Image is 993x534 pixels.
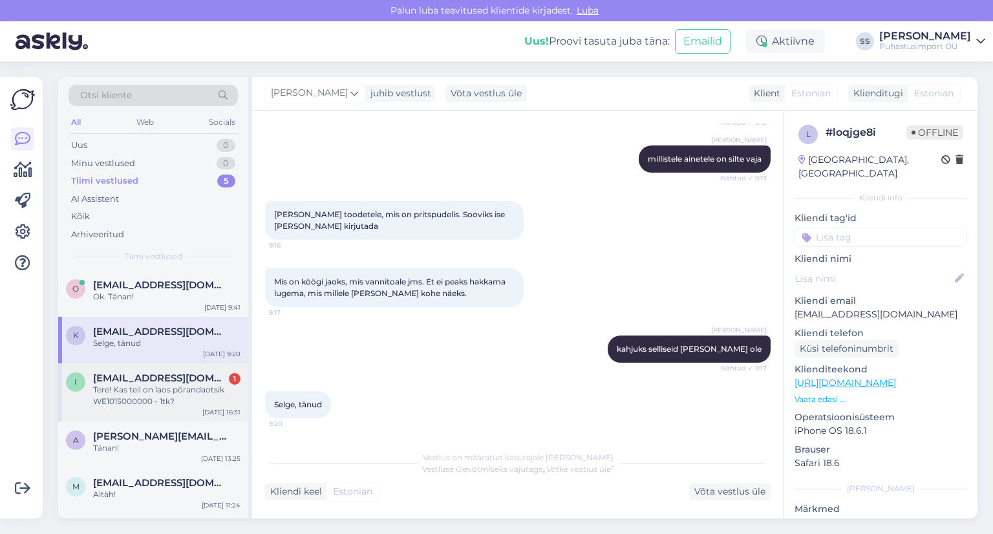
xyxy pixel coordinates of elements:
[795,228,967,247] input: Lisa tag
[795,483,967,495] div: [PERSON_NAME]
[795,443,967,456] p: Brauser
[202,500,240,510] div: [DATE] 11:24
[69,114,83,131] div: All
[93,372,228,384] span: info@saarevesta.ee
[423,453,614,462] span: Vestlus on määratud kasutajale [PERSON_NAME]
[795,502,967,516] p: Märkmed
[73,330,79,340] span: k
[848,87,903,100] div: Klienditugi
[71,228,124,241] div: Arhiveeritud
[73,435,79,445] span: a
[72,482,80,491] span: m
[71,175,138,187] div: Tiimi vestlused
[71,193,119,206] div: AI Assistent
[795,340,899,358] div: Küsi telefoninumbrit
[93,337,240,349] div: Selge, tänud
[711,325,767,335] span: [PERSON_NAME]
[711,135,767,145] span: [PERSON_NAME]
[274,277,507,298] span: Mis on köögi jaoks, mis vannitoale jms. Et ei peaks hakkama lugema, mis millele [PERSON_NAME] koh...
[573,5,603,16] span: Luba
[201,454,240,464] div: [DATE] 13:25
[93,326,228,337] span: kirsika.ani@outlook.com
[806,129,811,139] span: l
[795,211,967,225] p: Kliendi tag'id
[543,464,614,474] i: „Võtke vestlus üle”
[271,86,348,100] span: [PERSON_NAME]
[795,252,967,266] p: Kliendi nimi
[422,464,614,474] span: Vestluse ülevõtmiseks vajutage
[689,483,771,500] div: Võta vestlus üle
[202,407,240,417] div: [DATE] 16:31
[524,34,670,49] div: Proovi tasuta juba täna:
[93,477,228,489] span: marju.randjoe1@manniku.edu.ee
[795,456,967,470] p: Safari 18.6
[445,85,527,102] div: Võta vestlus üle
[791,87,831,100] span: Estonian
[72,284,79,294] span: o
[93,431,228,442] span: artur@kaaviar.ee
[795,294,967,308] p: Kliendi email
[274,209,507,231] span: [PERSON_NAME] toodetele, mis on pritspudelis. Sooviks ise [PERSON_NAME] kirjutada
[879,31,971,41] div: [PERSON_NAME]
[265,485,322,498] div: Kliendi keel
[795,326,967,340] p: Kliendi telefon
[10,87,35,112] img: Askly Logo
[746,30,825,53] div: Aktiivne
[71,139,87,152] div: Uus
[74,377,77,387] span: i
[879,41,971,52] div: Puhastusimport OÜ
[795,308,967,321] p: [EMAIL_ADDRESS][DOMAIN_NAME]
[914,87,954,100] span: Estonian
[269,240,317,250] span: 9:16
[93,489,240,500] div: Aitäh!
[718,173,767,183] span: Nähtud ✓ 9:13
[826,125,906,140] div: # loqjge8i
[795,377,896,389] a: [URL][DOMAIN_NAME]
[795,394,967,405] p: Vaata edasi ...
[365,87,431,100] div: juhib vestlust
[71,210,90,223] div: Kõik
[879,31,985,52] a: [PERSON_NAME]Puhastusimport OÜ
[718,363,767,373] span: Nähtud ✓ 9:17
[269,308,317,317] span: 9:17
[795,192,967,204] div: Kliendi info
[795,424,967,438] p: iPhone OS 18.6.1
[204,303,240,312] div: [DATE] 9:41
[93,384,240,407] div: Tere! Kas teil on laos põrandaotsik WE1015000000 - 1tk?
[71,157,135,170] div: Minu vestlused
[795,363,967,376] p: Klienditeekond
[80,89,132,102] span: Otsi kliente
[524,35,549,47] b: Uus!
[749,87,780,100] div: Klient
[229,373,240,385] div: 1
[274,400,322,409] span: Selge, tänud
[217,157,235,170] div: 0
[217,175,235,187] div: 5
[795,411,967,424] p: Operatsioonisüsteem
[125,251,182,262] span: Tiimi vestlused
[798,153,941,180] div: [GEOGRAPHIC_DATA], [GEOGRAPHIC_DATA]
[269,419,317,429] span: 9:20
[203,349,240,359] div: [DATE] 9:20
[648,154,762,164] span: millistele ainetele on silte vaja
[856,32,874,50] div: SS
[906,125,963,140] span: Offline
[93,442,240,454] div: Tänan!
[617,344,762,354] span: kahjuks selliseid [PERSON_NAME] ole
[333,485,372,498] span: Estonian
[206,114,238,131] div: Socials
[93,279,228,291] span: olesja.grebtsova@kuristikula.edu.ee
[134,114,156,131] div: Web
[93,291,240,303] div: Ok. Tänan!
[675,29,731,54] button: Emailid
[795,272,952,286] input: Lisa nimi
[217,139,235,152] div: 0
